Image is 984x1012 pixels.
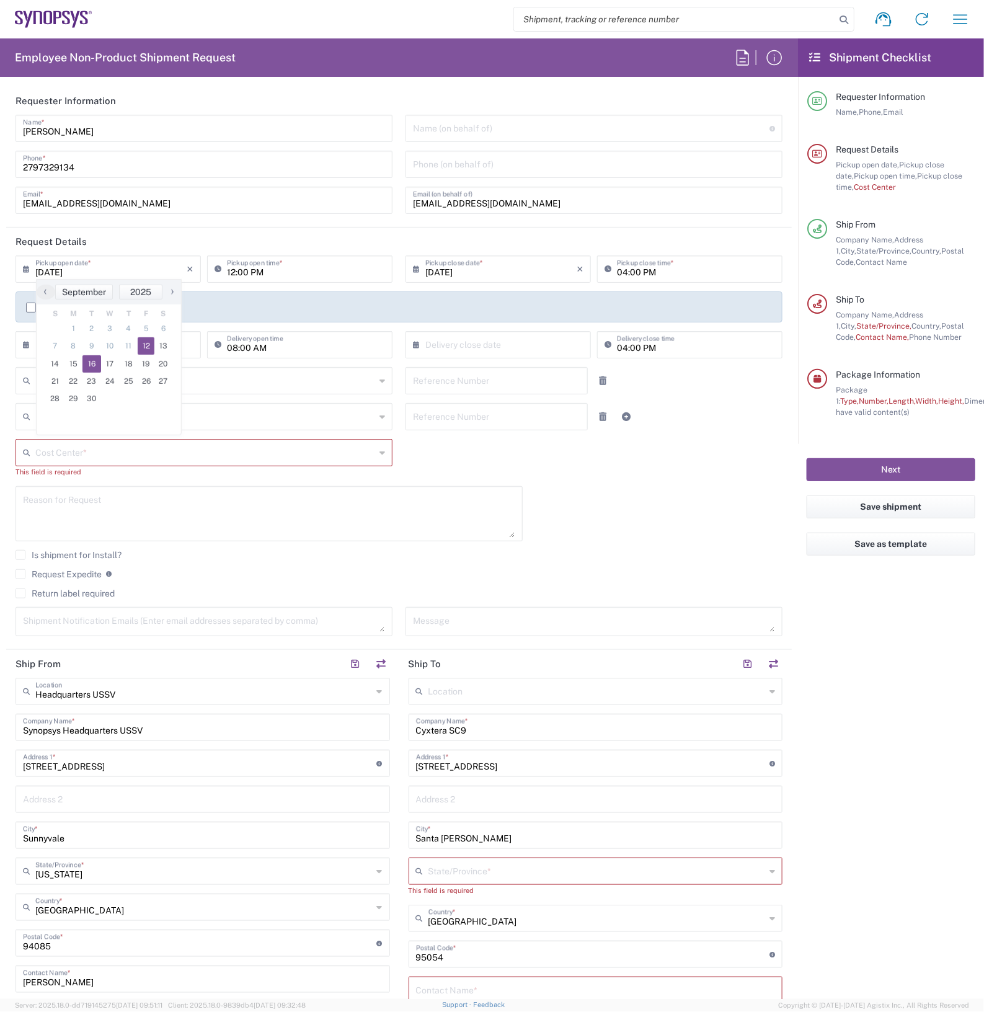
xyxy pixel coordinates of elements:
h2: Ship To [409,658,441,670]
th: weekday [82,308,101,320]
span: Server: 2025.18.0-dd719145275 [15,1002,162,1010]
span: Name, [836,107,859,117]
label: Is shipment for Install? [16,550,122,560]
span: 22 [64,373,83,390]
span: › [163,284,182,299]
span: [DATE] 09:32:48 [254,1002,306,1010]
span: 11 [119,337,138,355]
span: 30 [82,390,101,407]
button: ‹ [37,285,55,300]
i: × [577,259,583,279]
span: 25 [119,373,138,390]
span: 17 [101,355,120,373]
h2: Employee Non-Product Shipment Request [15,50,236,65]
a: Support [442,1001,473,1009]
span: Contact Name [856,257,907,267]
span: 15 [64,355,83,373]
span: 23 [82,373,101,390]
span: 4 [119,320,138,337]
span: Pickup open time, [854,171,917,180]
span: 27 [154,373,172,390]
span: State/Province, [856,321,911,331]
span: 7 [46,337,64,355]
h2: Ship From [16,658,61,670]
a: Remove Reference [594,408,611,425]
i: × [187,259,193,279]
span: 5 [138,320,155,337]
label: Request Expedite [16,569,102,579]
span: 13 [154,337,172,355]
span: 14 [46,355,64,373]
span: 6 [154,320,172,337]
span: 3 [101,320,120,337]
span: Phone Number [909,332,962,342]
span: Email [883,107,903,117]
th: weekday [101,308,120,320]
th: weekday [138,308,155,320]
input: Shipment, tracking or reference number [514,7,835,31]
span: ‹ [36,284,55,299]
span: Client: 2025.18.0-9839db4 [168,1002,306,1010]
span: Company Name, [836,310,894,319]
span: Country, [911,321,941,331]
span: 24 [101,373,120,390]
span: 1 [64,320,83,337]
span: Requester Information [836,92,925,102]
span: Contact Name, [856,332,909,342]
span: City, [841,321,856,331]
span: Number, [859,396,889,406]
span: Package Information [836,370,920,379]
span: 9 [82,337,101,355]
bs-datepicker-navigation-view: ​ ​ ​ [37,285,181,300]
span: Ship To [836,295,864,304]
button: Save as template [807,533,975,556]
button: › [162,285,181,300]
a: Feedback [473,1001,505,1009]
span: Package 1: [836,385,867,406]
span: 12 [138,337,155,355]
div: This field is required [16,466,392,477]
span: 10 [101,337,120,355]
span: 26 [138,373,155,390]
th: weekday [46,308,64,320]
span: [DATE] 09:51:11 [116,1002,162,1010]
span: 16 [82,355,101,373]
span: Type, [840,396,859,406]
span: State/Province, [856,246,911,255]
span: 21 [46,373,64,390]
button: Save shipment [807,495,975,518]
span: Company Name, [836,235,894,244]
h2: Shipment Checklist [809,50,931,65]
label: Schedule pickup [26,303,109,313]
th: weekday [119,308,138,320]
span: September [62,287,106,297]
button: September [55,285,113,300]
span: Pickup open date, [836,160,899,169]
th: weekday [154,308,172,320]
span: Country, [911,246,941,255]
span: Request Details [836,144,898,154]
th: weekday [64,308,83,320]
span: 2025 [130,287,151,297]
a: Add Reference [618,408,635,425]
span: City, [841,246,856,255]
span: Height, [938,396,964,406]
span: Cost Center [854,182,896,192]
button: Next [807,458,975,481]
span: Width, [915,396,938,406]
label: Return label required [16,588,115,598]
div: This field is required [409,885,783,896]
button: 2025 [119,285,162,300]
bs-datepicker-container: calendar [36,279,182,435]
span: 8 [64,337,83,355]
span: Length, [889,396,915,406]
span: 28 [46,390,64,407]
span: 29 [64,390,83,407]
span: 18 [119,355,138,373]
span: 20 [154,355,172,373]
span: 2 [82,320,101,337]
a: Remove Reference [594,372,611,389]
h2: Request Details [16,236,87,248]
h2: Requester Information [16,95,116,107]
span: 19 [138,355,155,373]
